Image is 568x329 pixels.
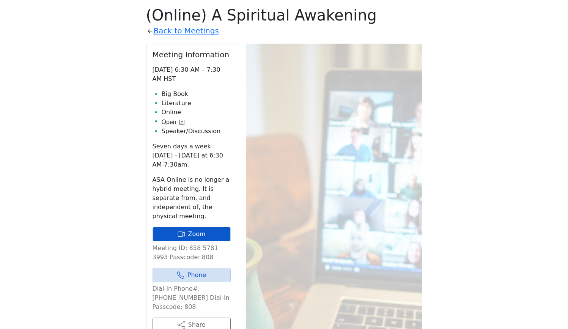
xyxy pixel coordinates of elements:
[162,127,231,136] li: Speaker/Discussion
[162,99,231,108] li: Literature
[153,284,231,312] p: Dial-In Phone#: [PHONE_NUMBER] Dial-In Passcode: 808
[153,65,231,83] p: [DATE] 6:30 AM – 7:30 AM HST
[162,118,176,127] span: Open
[146,6,422,24] h1: (Online) A Spiritual Awakening
[153,244,231,262] p: Meeting ID: 858 5781 3993 Passcode: 808
[153,50,231,59] h2: Meeting Information
[153,175,231,221] p: ASA Online is no longer a hybrid meeting. It is separate from, and independent of, the physical m...
[153,142,231,169] p: Seven days a week [DATE] - [DATE] at 6:30 AM-7:30am.
[162,108,231,117] li: Online
[153,227,231,241] a: Zoom
[153,268,231,282] a: Phone
[162,118,184,127] button: Open
[154,24,219,38] a: Back to Meetings
[162,90,231,99] li: Big Book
